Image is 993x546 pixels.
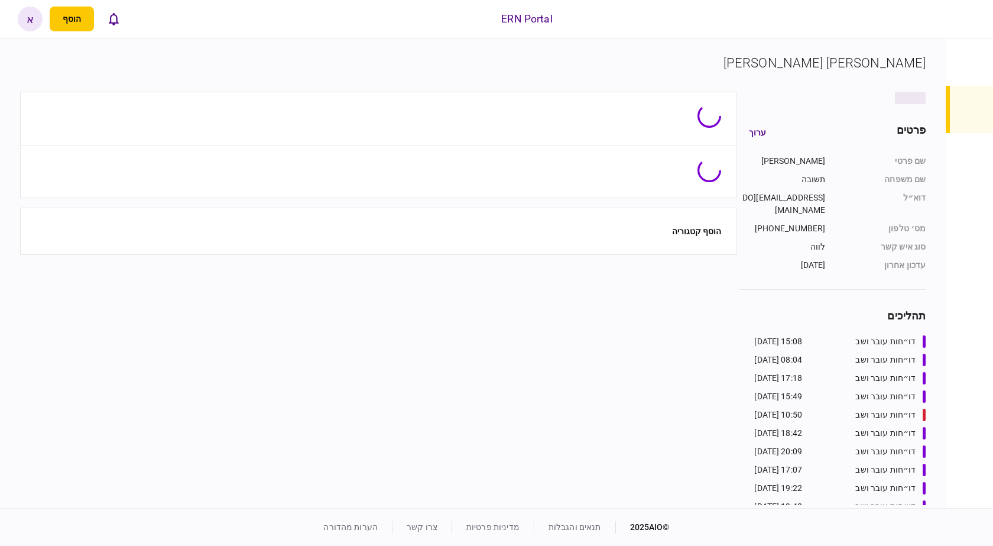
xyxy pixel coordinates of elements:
[855,354,916,366] div: דו״חות עובר ושב
[466,522,520,532] a: מדיניות פרטיות
[739,308,926,324] div: תהליכים
[754,464,926,476] a: דו״חות עובר ושב17:07 [DATE]
[754,482,802,495] div: 19:22 [DATE]
[754,500,926,513] a: דו״חות עובר ושב19:48 [DATE]
[754,390,926,403] a: דו״חות עובר ושב15:49 [DATE]
[754,354,802,366] div: 08:04 [DATE]
[754,409,926,421] a: דו״חות עובר ושב10:50 [DATE]
[739,259,825,272] div: [DATE]
[855,427,916,440] div: דו״חות עובר ושב
[855,445,916,458] div: דו״חות עובר ושב
[897,122,926,143] div: פרטים
[837,173,926,186] div: שם משפחה
[754,372,926,385] a: דו״חות עובר ושב17:18 [DATE]
[837,259,926,272] div: עדכון אחרון
[18,7,43,31] button: א
[754,445,802,458] div: 20:09 [DATE]
[855,482,916,495] div: דו״חות עובר ושב
[855,390,916,403] div: דו״חות עובר ושב
[739,241,825,253] div: לווה
[754,445,926,458] a: דו״חות עובר ושב20:09 [DATE]
[855,335,916,348] div: דו״חות עובר ושב
[855,372,916,385] div: דו״חות עובר ושב
[754,482,926,495] a: דו״חות עובר ושב19:22 [DATE]
[855,464,916,476] div: דו״חות עובר ושב
[739,173,825,186] div: תשובה
[739,222,825,235] div: [PHONE_NUMBER]
[615,521,670,534] div: © 2025 AIO
[837,192,926,217] div: דוא״ל
[754,390,802,403] div: 15:49 [DATE]
[501,11,552,27] div: ERN Portal
[549,522,601,532] a: תנאים והגבלות
[855,409,916,421] div: דו״חות עובר ושב
[754,335,802,348] div: 15:08 [DATE]
[754,372,802,385] div: 17:18 [DATE]
[754,409,802,421] div: 10:50 [DATE]
[837,155,926,167] div: שם פרטי
[101,7,126,31] button: פתח רשימת התראות
[407,522,437,532] a: צרו קשר
[754,354,926,366] a: דו״חות עובר ושב08:04 [DATE]
[739,122,775,143] button: ערוך
[739,192,825,217] div: [EMAIL_ADDRESS][DOMAIN_NAME]
[754,427,926,440] a: דו״חות עובר ושב18:42 [DATE]
[754,500,802,513] div: 19:48 [DATE]
[323,522,378,532] a: הערות מהדורה
[50,7,94,31] button: פתח תפריט להוספת לקוח
[723,53,926,73] div: [PERSON_NAME] [PERSON_NAME]
[837,222,926,235] div: מס׳ טלפון
[837,241,926,253] div: סוג איש קשר
[739,155,825,167] div: [PERSON_NAME]
[754,464,802,476] div: 17:07 [DATE]
[754,335,926,348] a: דו״חות עובר ושב15:08 [DATE]
[855,500,916,513] div: דו״חות עובר ושב
[672,227,721,236] button: הוסף קטגוריה
[754,427,802,440] div: 18:42 [DATE]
